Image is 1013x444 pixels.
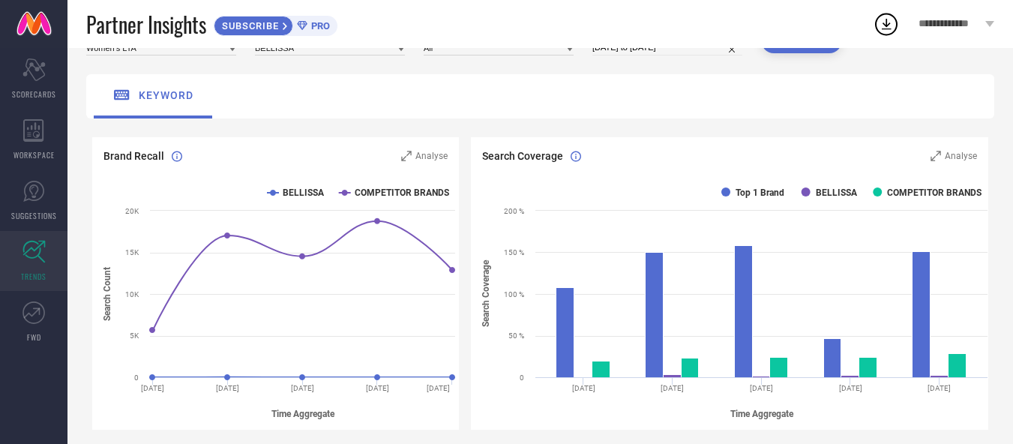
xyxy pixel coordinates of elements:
span: SCORECARDS [12,88,56,100]
span: SUGGESTIONS [11,210,57,221]
span: keyword [139,89,193,101]
text: [DATE] [141,384,164,392]
text: BELLISSA [815,187,857,198]
text: 20K [125,207,139,215]
text: [DATE] [291,384,314,392]
text: 0 [134,373,139,382]
span: FWD [27,331,41,343]
tspan: Search Coverage [480,260,490,328]
svg: Zoom [401,151,412,161]
span: Search Coverage [482,150,563,162]
tspan: Time Aggregate [730,409,793,419]
span: Analyse [945,151,977,161]
text: 5K [130,331,139,340]
text: [DATE] [571,384,595,392]
text: [DATE] [928,384,951,392]
text: COMPETITOR BRANDS [887,187,982,198]
text: COMPETITOR BRANDS [355,187,449,198]
text: [DATE] [838,384,862,392]
text: [DATE] [750,384,773,392]
text: [DATE] [216,384,239,392]
text: 15K [125,248,139,256]
span: SUBSCRIBE [214,20,283,31]
a: SUBSCRIBEPRO [214,12,337,36]
text: 0 [520,373,524,382]
span: Partner Insights [86,9,206,40]
svg: Zoom [931,151,941,161]
span: TRENDS [21,271,46,282]
span: Brand Recall [103,150,164,162]
text: [DATE] [661,384,684,392]
span: PRO [307,20,330,31]
text: 150 % [504,248,524,256]
text: [DATE] [366,384,389,392]
text: 200 % [504,207,524,215]
text: 10K [125,290,139,298]
span: WORKSPACE [13,149,55,160]
span: Analyse [415,151,448,161]
text: 100 % [504,290,524,298]
text: Top 1 Brand [736,187,784,198]
div: Open download list [873,10,900,37]
text: BELLISSA [283,187,325,198]
tspan: Search Count [102,267,112,321]
text: 50 % [508,331,524,340]
tspan: Time Aggregate [271,409,335,419]
text: [DATE] [427,384,450,392]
